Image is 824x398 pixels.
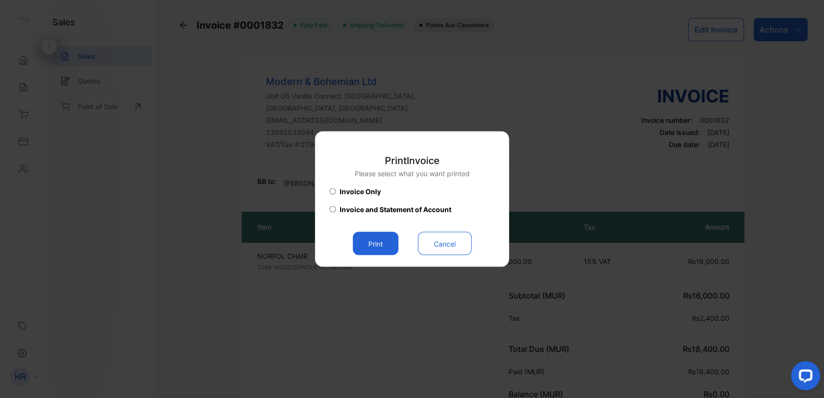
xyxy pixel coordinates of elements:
span: Invoice Only [340,186,381,197]
p: Please select what you want printed [355,168,470,179]
iframe: LiveChat chat widget [783,357,824,398]
p: Print Invoice [355,153,470,168]
button: Cancel [418,232,472,255]
span: Invoice and Statement of Account [340,204,451,215]
button: Print [353,232,398,255]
